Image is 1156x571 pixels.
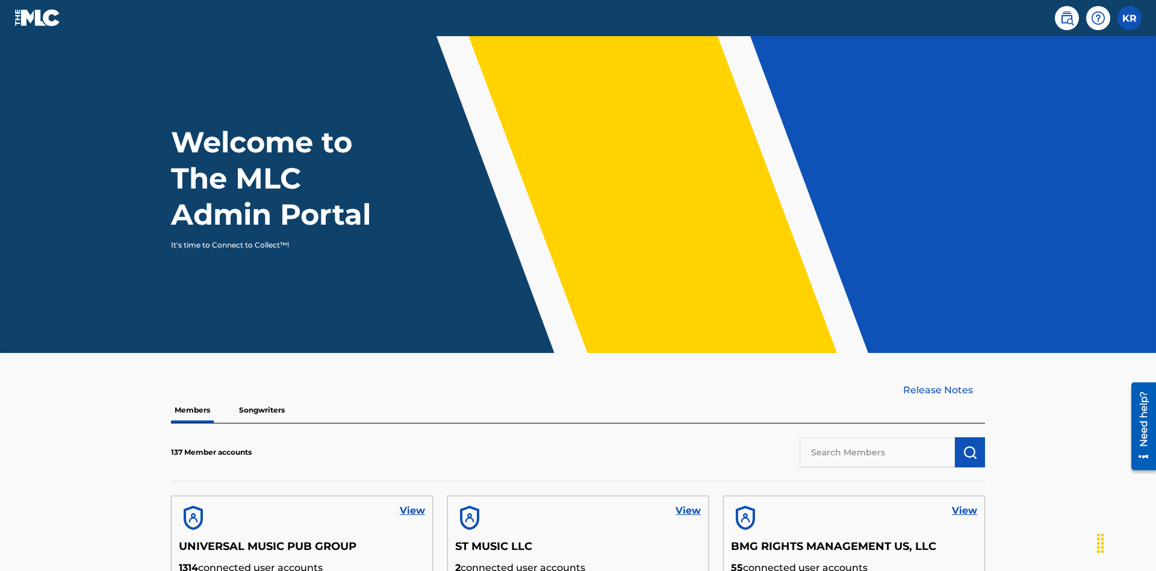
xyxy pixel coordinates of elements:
[731,540,977,561] h5: BMG RIGHTS MANAGEMENT US, LLC
[400,504,425,518] a: View
[1091,525,1110,561] div: Drag
[171,398,214,423] p: Members
[1096,513,1156,571] iframe: Chat Widget
[179,504,208,532] img: account
[1055,6,1079,30] a: Public Search
[676,504,701,518] a: View
[1060,11,1074,25] img: search
[1086,6,1110,30] div: Help
[171,240,380,251] p: It's time to Connect to Collect™!
[731,504,760,532] img: account
[455,504,484,532] img: account
[1091,11,1105,25] img: help
[171,447,252,458] p: 137 Member accounts
[1117,6,1142,30] div: User Menu
[1122,378,1156,476] iframe: Resource Center
[800,437,955,467] input: Search Members
[952,504,977,518] a: View
[14,9,61,27] img: MLC Logo
[179,540,425,561] h5: UNIVERSAL MUSIC PUB GROUP
[171,124,396,232] h1: Welcome to The MLC Admin Portal
[963,445,977,460] img: Search Works
[455,540,701,561] h5: ST MUSIC LLC
[235,398,288,423] p: Songwriters
[903,383,985,398] a: Release Notes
